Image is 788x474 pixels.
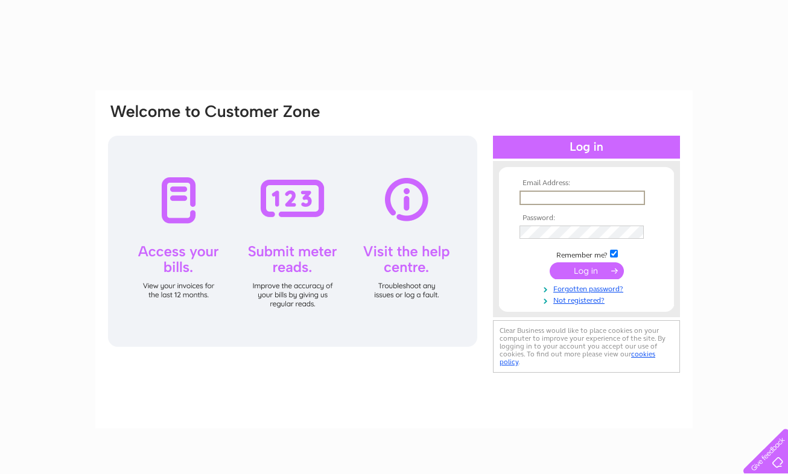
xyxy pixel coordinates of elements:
a: Not registered? [520,294,656,305]
input: Submit [550,262,624,279]
td: Remember me? [516,248,656,260]
th: Password: [516,214,656,223]
th: Email Address: [516,179,656,188]
a: cookies policy [500,350,655,366]
div: Clear Business would like to place cookies on your computer to improve your experience of the sit... [493,320,680,373]
a: Forgotten password? [520,282,656,294]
